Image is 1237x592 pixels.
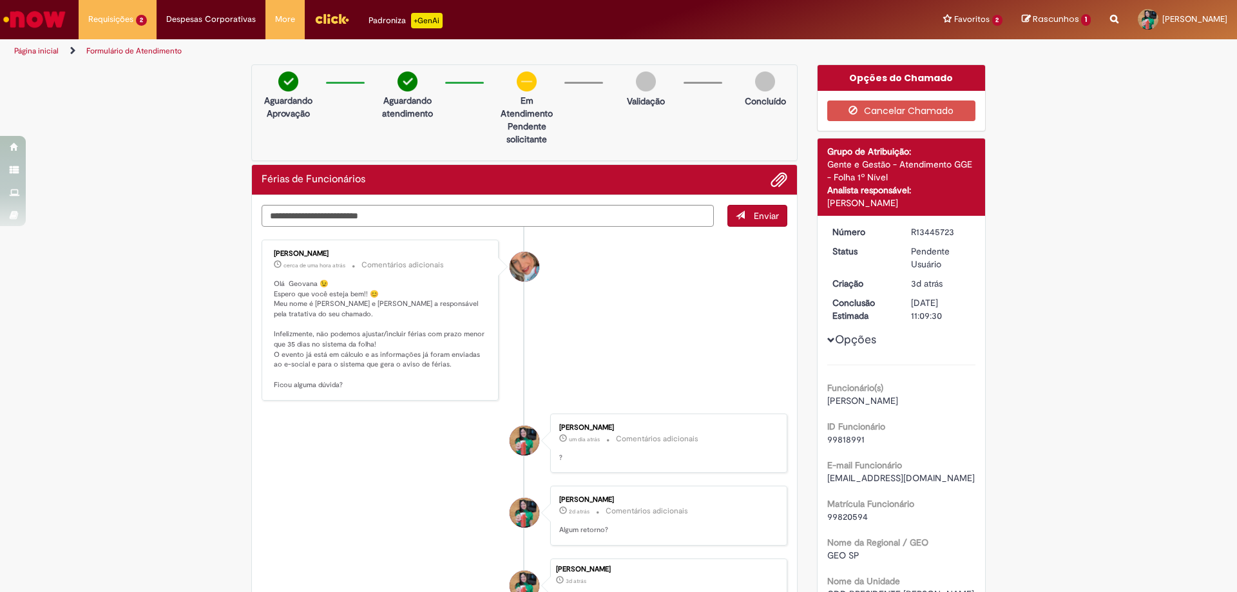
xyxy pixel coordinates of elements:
[627,95,665,108] p: Validação
[827,196,976,209] div: [PERSON_NAME]
[274,279,488,390] p: Olá Geovana 😉 Espero que você esteja bem!! 😊 Meu nome é [PERSON_NAME] e [PERSON_NAME] a responsáv...
[606,506,688,517] small: Comentários adicionais
[616,434,698,444] small: Comentários adicionais
[275,13,295,26] span: More
[1,6,68,32] img: ServiceNow
[827,537,928,548] b: Nome da Regional / GEO
[411,13,443,28] p: +GenAi
[827,382,883,394] b: Funcionário(s)
[559,424,774,432] div: [PERSON_NAME]
[369,13,443,28] div: Padroniza
[911,278,943,289] span: 3d atrás
[262,205,714,227] textarea: Digite sua mensagem aqui...
[566,577,586,585] span: 3d atrás
[727,205,787,227] button: Enviar
[86,46,182,56] a: Formulário de Atendimento
[992,15,1003,26] span: 2
[274,250,488,258] div: [PERSON_NAME]
[823,277,902,290] dt: Criação
[827,511,868,522] span: 99820594
[510,498,539,528] div: Geovana Luz dos Santos
[827,549,859,561] span: GEO SP
[823,225,902,238] dt: Número
[559,525,774,535] p: Algum retorno?
[88,13,133,26] span: Requisições
[278,72,298,91] img: check-circle-green.png
[911,278,943,289] time: 25/08/2025 17:09:27
[569,508,590,515] span: 2d atrás
[1162,14,1227,24] span: [PERSON_NAME]
[954,13,990,26] span: Favoritos
[314,9,349,28] img: click_logo_yellow_360x200.png
[559,453,774,463] p: ?
[911,296,971,322] div: [DATE] 11:09:30
[827,498,914,510] b: Matrícula Funcionário
[745,95,786,108] p: Concluído
[559,496,774,504] div: [PERSON_NAME]
[398,72,417,91] img: check-circle-green.png
[827,145,976,158] div: Grupo de Atribuição:
[827,434,865,445] span: 99818991
[262,174,365,186] h2: Férias de Funcionários Histórico de tíquete
[517,72,537,91] img: circle-minus.png
[1022,14,1091,26] a: Rascunhos
[566,577,586,585] time: 25/08/2025 17:09:27
[14,46,59,56] a: Página inicial
[569,508,590,515] time: 26/08/2025 15:56:23
[823,245,902,258] dt: Status
[827,395,898,406] span: [PERSON_NAME]
[569,435,600,443] time: 27/08/2025 15:17:50
[495,94,558,120] p: Em Atendimento
[10,39,815,63] ul: Trilhas de página
[755,72,775,91] img: img-circle-grey.png
[1081,14,1091,26] span: 1
[510,252,539,282] div: Jacqueline Andrade Galani
[166,13,256,26] span: Despesas Corporativas
[283,262,345,269] time: 28/08/2025 14:05:30
[911,245,971,271] div: Pendente Usuário
[283,262,345,269] span: cerca de uma hora atrás
[510,426,539,455] div: Geovana Luz dos Santos
[827,472,975,484] span: [EMAIL_ADDRESS][DOMAIN_NAME]
[556,566,780,573] div: [PERSON_NAME]
[911,277,971,290] div: 25/08/2025 17:09:27
[823,296,902,322] dt: Conclusão Estimada
[569,435,600,443] span: um dia atrás
[827,575,900,587] b: Nome da Unidade
[827,100,976,121] button: Cancelar Chamado
[827,184,976,196] div: Analista responsável:
[376,94,439,120] p: Aguardando atendimento
[818,65,986,91] div: Opções do Chamado
[827,459,902,471] b: E-mail Funcionário
[361,260,444,271] small: Comentários adicionais
[1033,13,1079,25] span: Rascunhos
[771,171,787,188] button: Adicionar anexos
[754,210,779,222] span: Enviar
[636,72,656,91] img: img-circle-grey.png
[911,225,971,238] div: R13445723
[827,158,976,184] div: Gente e Gestão - Atendimento GGE - Folha 1º Nível
[257,94,320,120] p: Aguardando Aprovação
[136,15,147,26] span: 2
[827,421,885,432] b: ID Funcionário
[495,120,558,146] p: Pendente solicitante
